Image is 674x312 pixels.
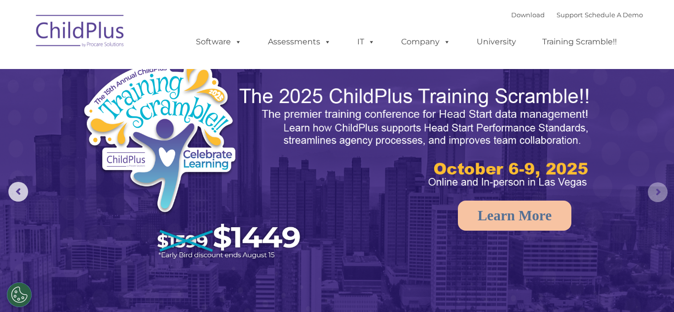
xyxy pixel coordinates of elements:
[186,32,252,52] a: Software
[511,11,643,19] font: |
[458,201,571,231] a: Learn More
[31,8,130,57] img: ChildPlus by Procare Solutions
[137,65,167,72] span: Last name
[391,32,460,52] a: Company
[585,11,643,19] a: Schedule A Demo
[347,32,385,52] a: IT
[557,11,583,19] a: Support
[137,105,179,113] span: Phone number
[467,32,526,52] a: University
[625,265,674,312] iframe: Chat Widget
[511,11,545,19] a: Download
[7,282,32,307] button: Cookies Settings
[532,32,627,52] a: Training Scramble!!
[258,32,341,52] a: Assessments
